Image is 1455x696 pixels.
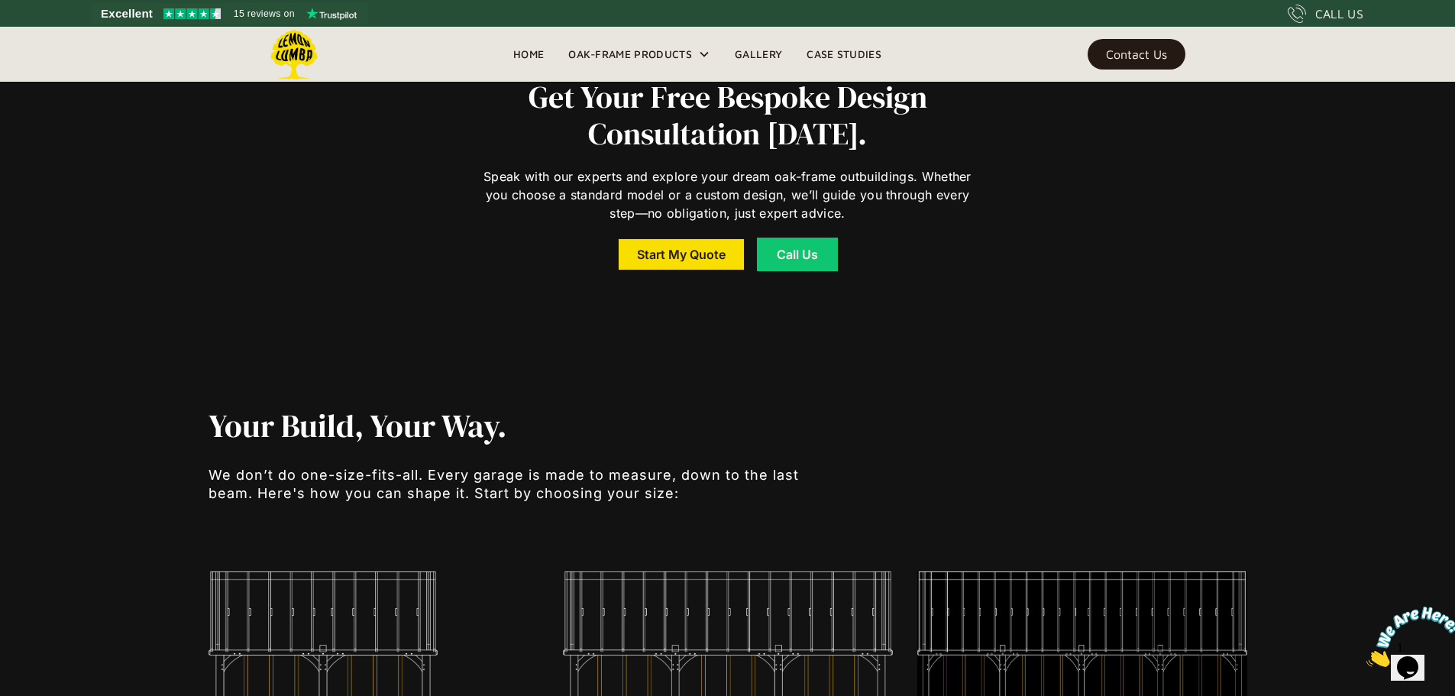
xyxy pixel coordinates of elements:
a: CALL US [1288,5,1363,23]
img: Trustpilot 4.5 stars [163,8,221,19]
div: Call Us [776,248,819,261]
a: See Lemon Lumba reviews on Trustpilot [92,3,367,24]
div: CALL US [1315,5,1363,23]
img: Chat attention grabber [6,6,101,66]
span: 1 [6,6,12,19]
div: Oak-Frame Products [568,45,692,63]
a: Call Us [757,238,838,271]
a: Contact Us [1088,39,1185,70]
div: Contact Us [1106,49,1167,60]
a: Case Studies [794,43,894,66]
h2: Get Your Free Bespoke Design Consultation [DATE]. [479,79,976,152]
h1: Your Build, Your Way. [209,409,820,444]
img: Trustpilot logo [306,8,357,20]
a: Home [501,43,556,66]
p: Speak with our experts and explore your dream oak-frame outbuildings. Whether you choose a standa... [479,167,976,222]
div: Oak-Frame Products [556,27,723,82]
span: 15 reviews on [234,5,295,23]
iframe: chat widget [1360,601,1455,673]
a: Gallery [723,43,794,66]
p: We don’t do one-size-fits-all. Every garage is made to measure, down to the last beam. Here's how... [209,466,820,503]
span: Excellent [101,5,153,23]
a: Start My Quote [618,238,745,270]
